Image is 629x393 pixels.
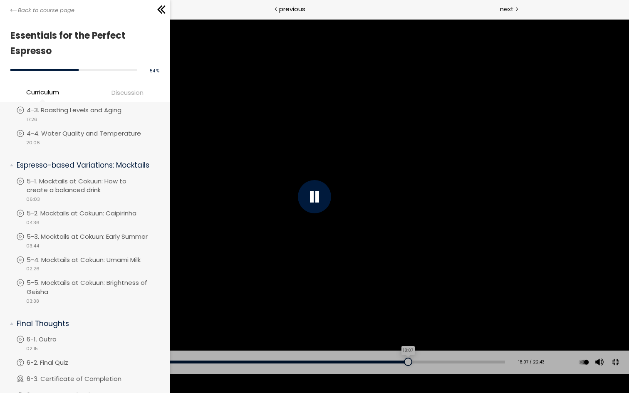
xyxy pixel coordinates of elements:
[401,346,415,355] div: 18:07
[111,88,144,97] span: Discussion
[500,4,514,14] span: next
[576,351,591,374] div: Change playback rate
[577,351,590,374] button: Play back rate
[150,68,159,74] span: 54 %
[26,87,59,97] span: Curriculum
[513,359,545,366] div: 18:07 / 22:43
[17,319,159,329] p: Final Thoughts
[27,106,138,115] p: 4-3. Roasting Levels and Aging
[17,160,159,171] p: Espresso-based Variations: Mocktails
[18,6,74,15] span: Back to course page
[592,351,605,374] button: Volume
[10,6,74,15] a: Back to course page
[10,28,155,59] h1: Essentials for the Perfect Espresso
[279,4,305,14] span: previous
[26,116,37,123] span: 17:26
